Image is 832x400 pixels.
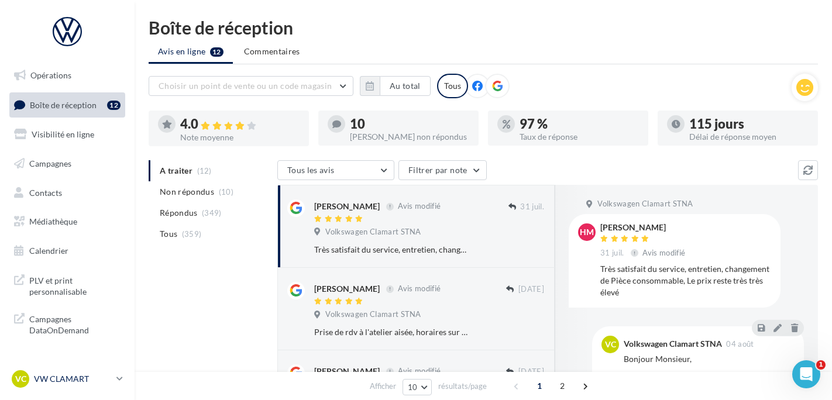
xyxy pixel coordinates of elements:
[9,368,125,390] a: VC VW CLAMART
[29,187,62,197] span: Contacts
[600,263,771,298] div: Très satisfait du service, entretien, changement de Pièce consommable, Le prix reste très très élevé
[287,165,335,175] span: Tous les avis
[520,202,544,212] span: 31 juil.
[219,187,233,196] span: (10)
[380,76,431,96] button: Au total
[360,76,431,96] button: Au total
[160,207,198,219] span: Répondus
[29,216,77,226] span: Médiathèque
[398,202,441,211] span: Avis modifié
[7,151,128,176] a: Campagnes
[530,377,549,395] span: 1
[314,283,380,295] div: [PERSON_NAME]
[437,74,468,98] div: Tous
[325,309,421,320] span: Volkswagen Clamart STNA
[149,76,353,96] button: Choisir un point de vente ou un code magasin
[350,118,469,130] div: 10
[325,227,421,237] span: Volkswagen Clamart STNA
[580,226,594,238] span: hm
[29,273,121,298] span: PLV et print personnalisable
[624,340,722,348] div: Volkswagen Clamart STNA
[398,284,441,294] span: Avis modifié
[314,244,468,256] div: Très satisfait du service, entretien, changement de Pièce consommable, Le prix reste très très élevé
[277,160,394,180] button: Tous les avis
[726,340,754,348] span: 04 août
[159,81,332,91] span: Choisir un point de vente ou un code magasin
[7,122,128,147] a: Visibilité en ligne
[34,373,112,385] p: VW CLAMART
[642,248,685,257] span: Avis modifié
[816,360,826,370] span: 1
[15,373,26,385] span: VC
[182,229,202,239] span: (359)
[160,186,214,198] span: Non répondus
[7,181,128,205] a: Contacts
[30,99,97,109] span: Boîte de réception
[7,92,128,118] a: Boîte de réception12
[520,118,639,130] div: 97 %
[600,223,687,232] div: [PERSON_NAME]
[29,246,68,256] span: Calendrier
[438,381,487,392] span: résultats/page
[7,268,128,302] a: PLV et print personnalisable
[32,129,94,139] span: Visibilité en ligne
[7,239,128,263] a: Calendrier
[314,201,380,212] div: [PERSON_NAME]
[7,306,128,341] a: Campagnes DataOnDemand
[29,311,121,336] span: Campagnes DataOnDemand
[597,199,693,209] span: Volkswagen Clamart STNA
[605,339,616,350] span: VC
[30,70,71,80] span: Opérations
[518,284,544,295] span: [DATE]
[370,381,396,392] span: Afficher
[180,118,300,131] div: 4.0
[520,133,639,141] div: Taux de réponse
[202,208,222,218] span: (349)
[553,377,572,395] span: 2
[350,133,469,141] div: [PERSON_NAME] non répondus
[518,367,544,377] span: [DATE]
[149,19,818,36] div: Boîte de réception
[29,158,71,168] span: Campagnes
[398,367,441,376] span: Avis modifié
[7,209,128,234] a: Médiathèque
[314,326,468,338] div: Prise de rdv à l'atelier aisée, horaires sur place respectés, compétence et amabilité, tout en ét...
[408,382,418,392] span: 10
[398,160,487,180] button: Filtrer par note
[314,365,380,377] div: [PERSON_NAME]
[600,248,624,258] span: 31 juil.
[180,133,300,142] div: Note moyenne
[7,63,128,88] a: Opérations
[689,118,809,130] div: 115 jours
[689,133,809,141] div: Délai de réponse moyen
[244,46,300,57] span: Commentaires
[792,360,820,388] iframe: Intercom live chat
[107,101,121,110] div: 12
[160,228,177,240] span: Tous
[403,379,432,395] button: 10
